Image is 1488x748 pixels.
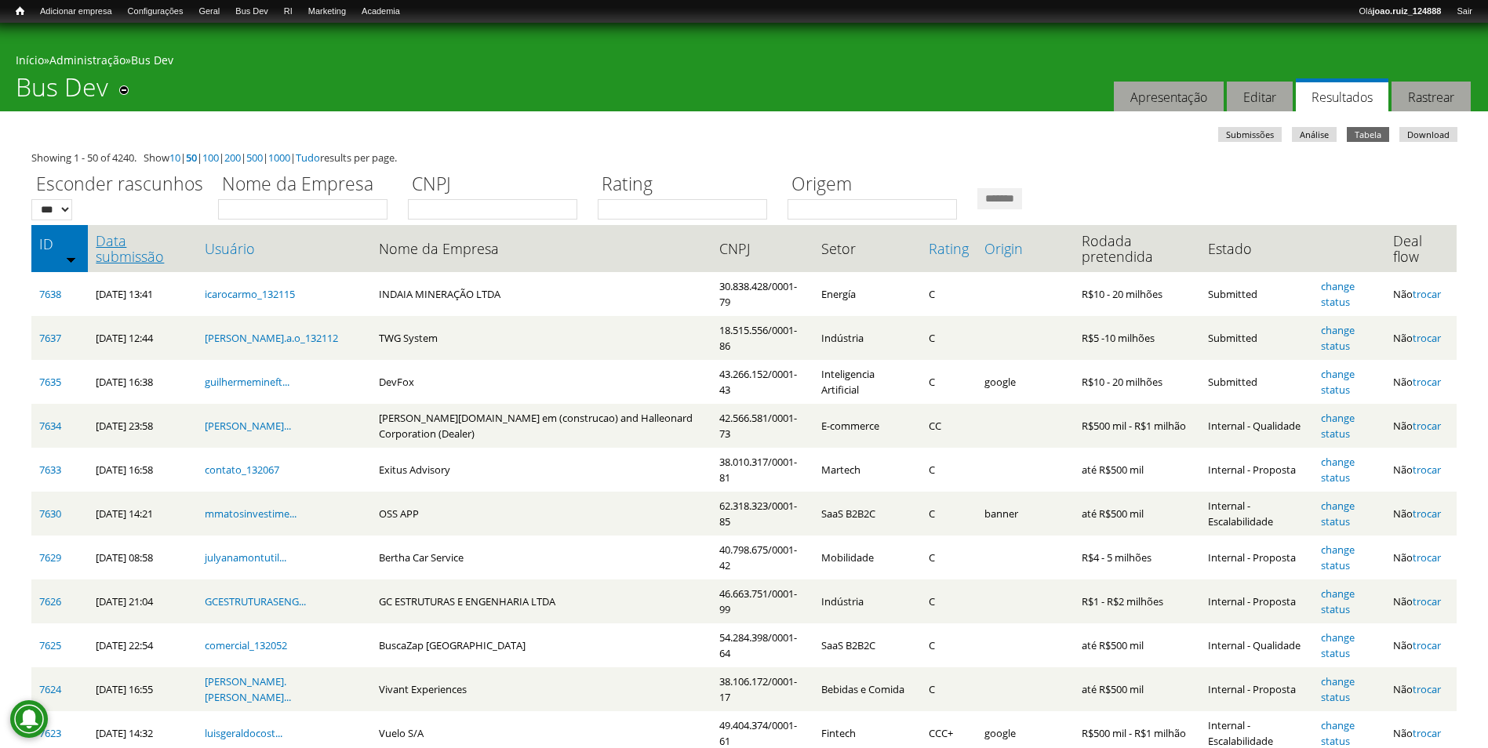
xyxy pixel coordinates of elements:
a: change status [1321,323,1355,353]
td: [DATE] 16:38 [88,360,197,404]
a: change status [1321,586,1355,616]
a: Editar [1227,82,1293,112]
a: 7635 [39,375,61,389]
td: C [921,536,977,579]
a: trocar [1413,682,1441,696]
td: até R$500 mil [1074,623,1200,667]
td: [DATE] 16:55 [88,667,197,711]
a: 7623 [39,726,61,740]
td: 18.515.556/0001-86 [711,316,813,360]
a: Geral [191,4,227,20]
a: Tabela [1347,127,1389,142]
a: trocar [1413,375,1441,389]
div: Showing 1 - 50 of 4240. Show | | | | | | results per page. [31,150,1457,165]
td: 46.663.751/0001-99 [711,579,813,623]
td: Não [1385,579,1457,623]
td: C [921,272,977,316]
label: Esconder rascunhos [31,171,208,199]
a: Início [16,53,44,67]
td: Indústria [813,579,921,623]
td: [PERSON_NAME][DOMAIN_NAME] em (construcao) and Halleonard Corporation (Dealer) [371,404,712,448]
td: 43.266.152/0001-43 [711,360,813,404]
td: Não [1385,667,1457,711]
td: C [921,667,977,711]
a: 7630 [39,507,61,521]
td: Não [1385,448,1457,492]
a: 50 [186,151,197,165]
a: contato_132067 [205,463,279,477]
td: 42.566.581/0001-73 [711,404,813,448]
td: 38.106.172/0001-17 [711,667,813,711]
a: Marketing [300,4,354,20]
a: Apresentação [1114,82,1224,112]
a: [PERSON_NAME].a.o_132112 [205,331,338,345]
a: trocar [1413,550,1441,565]
th: Nome da Empresa [371,225,712,272]
a: change status [1321,411,1355,441]
td: Martech [813,448,921,492]
label: Origem [788,171,967,199]
a: trocar [1413,287,1441,301]
td: INDAIA MINERAÇÃO LTDA [371,272,712,316]
a: [PERSON_NAME]... [205,419,291,433]
td: [DATE] 22:54 [88,623,197,667]
td: até R$500 mil [1074,492,1200,536]
td: até R$500 mil [1074,448,1200,492]
a: ID [39,236,80,252]
td: GC ESTRUTURAS E ENGENHARIA LTDA [371,579,712,623]
td: [DATE] 21:04 [88,579,197,623]
th: Setor [813,225,921,272]
a: 7633 [39,463,61,477]
td: C [921,579,977,623]
th: Estado [1200,225,1313,272]
td: TWG System [371,316,712,360]
td: Não [1385,272,1457,316]
a: guilhermemineft... [205,375,289,389]
td: Não [1385,492,1457,536]
td: CC [921,404,977,448]
img: ordem crescente [66,254,76,264]
a: Sair [1449,4,1480,20]
th: Deal flow [1385,225,1457,272]
a: Submissões [1218,127,1282,142]
td: [DATE] 12:44 [88,316,197,360]
td: Indústria [813,316,921,360]
td: R$10 - 20 milhões [1074,272,1200,316]
a: change status [1321,718,1355,748]
a: Rating [929,241,969,256]
label: CNPJ [408,171,588,199]
a: comercial_132052 [205,638,287,652]
td: [DATE] 16:58 [88,448,197,492]
a: Análise [1292,127,1337,142]
a: 7638 [39,287,61,301]
a: Configurações [120,4,191,20]
a: Academia [354,4,408,20]
td: Exitus Advisory [371,448,712,492]
a: 10 [169,151,180,165]
td: Bertha Car Service [371,536,712,579]
td: R$4 - 5 milhões [1074,536,1200,579]
td: Não [1385,360,1457,404]
a: Bus Dev [131,53,173,67]
a: 7629 [39,550,61,565]
td: [DATE] 13:41 [88,272,197,316]
td: [DATE] 08:58 [88,536,197,579]
div: » » [16,53,1472,72]
a: trocar [1413,419,1441,433]
td: até R$500 mil [1074,667,1200,711]
td: Mobilidade [813,536,921,579]
td: Internal - Escalabilidade [1200,492,1313,536]
td: R$1 - R$2 milhões [1074,579,1200,623]
h1: Bus Dev [16,72,108,111]
td: Submitted [1200,272,1313,316]
a: trocar [1413,638,1441,652]
strong: joao.ruiz_124888 [1373,6,1442,16]
a: change status [1321,543,1355,572]
a: Data submissão [96,233,189,264]
a: 1000 [268,151,290,165]
td: [DATE] 14:21 [88,492,197,536]
td: SaaS B2B2C [813,492,921,536]
td: Submitted [1200,316,1313,360]
a: icarocarmo_132115 [205,287,295,301]
td: banner [977,492,1074,536]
